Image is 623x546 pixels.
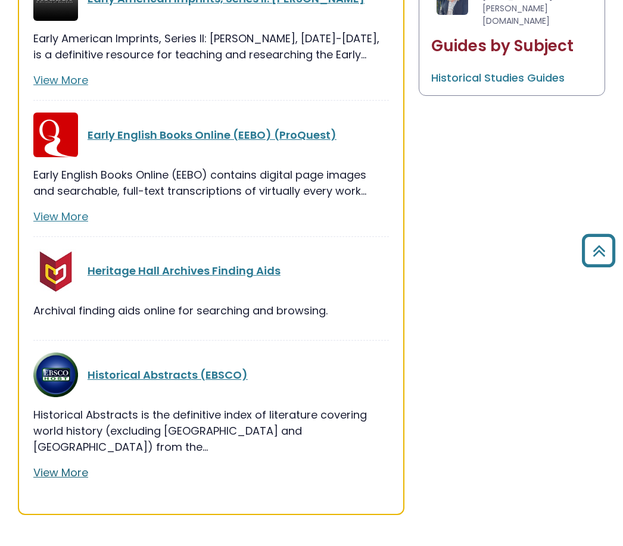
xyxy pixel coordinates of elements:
h2: Guides by Subject [431,37,593,55]
a: Early English Books Online (EEBO) (ProQuest) [88,127,337,142]
a: View More [33,73,88,88]
a: Back to Top [577,239,620,261]
p: Early American Imprints, Series II: [PERSON_NAME], [DATE]-[DATE], is a definitive resource for te... [33,30,389,63]
p: Early English Books Online (EEBO) contains digital page images and searchable, full-text transcri... [33,167,389,199]
p: Historical Abstracts is the definitive index of literature covering world history (excluding [GEO... [33,407,389,455]
a: View More [33,465,88,480]
a: Heritage Hall Archives Finding Aids [88,263,281,278]
a: Historical Abstracts (EBSCO) [88,367,248,382]
p: Archival finding aids online for searching and browsing. [33,302,389,319]
a: Historical Studies Guides [431,70,565,85]
a: View More [33,209,88,224]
